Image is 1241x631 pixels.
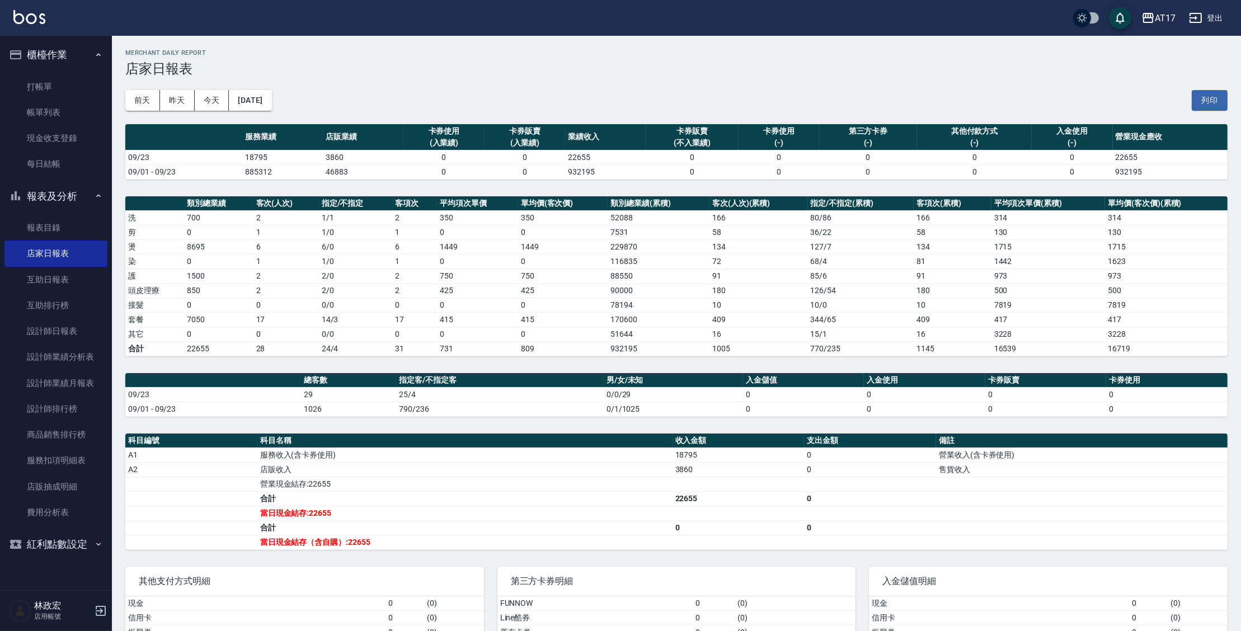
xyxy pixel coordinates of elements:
[125,239,184,254] td: 燙
[804,520,936,535] td: 0
[319,283,392,298] td: 2 / 0
[709,312,808,327] td: 409
[4,74,107,100] a: 打帳單
[518,196,608,211] th: 單均價(客次價)
[392,298,437,312] td: 0
[319,341,392,356] td: 24/4
[936,448,1228,462] td: 營業收入(含卡券使用)
[257,506,673,520] td: 當日現金結存:22655
[392,341,437,356] td: 31
[4,370,107,396] a: 設計師業績月報表
[1137,7,1180,30] button: AT17
[4,40,107,69] button: 櫃檯作業
[1113,124,1228,150] th: 營業現金應收
[184,327,253,341] td: 0
[985,373,1107,388] th: 卡券販賣
[319,269,392,283] td: 2 / 0
[301,373,397,388] th: 總客數
[386,596,424,611] td: 0
[253,225,319,239] td: 1
[319,254,392,269] td: 1 / 0
[743,373,864,388] th: 入金儲值
[34,611,91,621] p: 店用帳號
[4,182,107,211] button: 報表及分析
[936,434,1228,448] th: 備註
[392,225,437,239] td: 1
[808,298,914,312] td: 10 / 0
[125,434,257,448] th: 科目編號
[125,298,184,312] td: 接髮
[808,327,914,341] td: 15 / 1
[184,283,253,298] td: 850
[1192,90,1228,111] button: 列印
[125,150,242,164] td: 09/23
[709,254,808,269] td: 72
[518,312,608,327] td: 415
[985,402,1107,416] td: 0
[1105,210,1228,225] td: 314
[1105,298,1228,312] td: 7819
[819,164,917,179] td: 0
[808,239,914,254] td: 127 / 7
[125,61,1228,77] h3: 店家日報表
[4,500,107,525] a: 費用分析表
[242,150,323,164] td: 18795
[139,576,471,587] span: 其他支付方式明細
[1106,387,1228,402] td: 0
[808,283,914,298] td: 126 / 54
[403,150,484,164] td: 0
[808,312,914,327] td: 344 / 65
[184,298,253,312] td: 0
[604,402,743,416] td: 0/1/1025
[673,462,805,477] td: 3860
[392,269,437,283] td: 2
[406,137,481,149] div: (入業績)
[608,341,709,356] td: 932195
[869,610,1129,625] td: 信用卡
[4,530,107,559] button: 紅利點數設定
[804,434,936,448] th: 支出金額
[808,269,914,283] td: 85 / 6
[914,298,991,312] td: 10
[4,215,107,241] a: 報表目錄
[869,596,1129,611] td: 現金
[991,283,1105,298] td: 500
[741,137,816,149] div: (-)
[319,210,392,225] td: 1 / 1
[437,269,518,283] td: 750
[125,448,257,462] td: A1
[184,254,253,269] td: 0
[125,610,386,625] td: 信用卡
[253,341,319,356] td: 28
[743,387,864,402] td: 0
[1168,610,1228,625] td: ( 0 )
[4,318,107,344] a: 設計師日報表
[1105,254,1228,269] td: 1623
[125,341,184,356] td: 合計
[125,387,301,402] td: 09/23
[253,210,319,225] td: 2
[709,196,808,211] th: 客次(人次)(累積)
[914,312,991,327] td: 409
[518,298,608,312] td: 0
[1032,150,1112,164] td: 0
[184,196,253,211] th: 類別總業績
[253,254,319,269] td: 1
[709,210,808,225] td: 166
[319,298,392,312] td: 0 / 0
[487,137,562,149] div: (入業績)
[1155,11,1176,25] div: AT17
[1130,610,1168,625] td: 0
[257,434,673,448] th: 科目名稱
[808,210,914,225] td: 80 / 86
[319,196,392,211] th: 指定/不指定
[424,610,484,625] td: ( 0 )
[125,283,184,298] td: 頭皮理療
[864,373,985,388] th: 入金使用
[920,125,1029,137] div: 其他付款方式
[917,164,1032,179] td: 0
[4,396,107,422] a: 設計師排行榜
[437,225,518,239] td: 0
[257,535,673,549] td: 當日現金結存（含自購）:22655
[693,596,735,611] td: 0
